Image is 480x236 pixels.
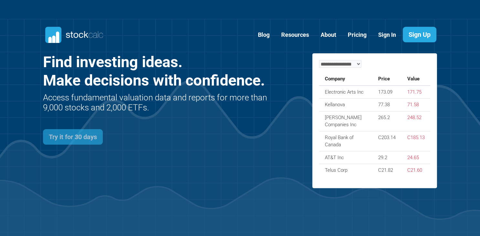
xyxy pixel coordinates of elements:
a: Try it for 30 days [43,129,103,145]
td: C21.82 [372,164,401,177]
td: 24.65 [401,151,430,164]
a: About [316,27,341,43]
td: Telus Corp [319,164,372,177]
td: Royal Bank of Canada [319,131,372,151]
th: Value [401,73,430,86]
a: Pricing [343,27,371,43]
td: 171.75 [401,86,430,98]
td: 71.58 [401,98,430,111]
a: Sign In [373,27,401,43]
th: Company [319,73,372,86]
a: Resources [276,27,314,43]
a: Sign Up [403,27,436,42]
td: C185.13 [401,131,430,151]
a: Blog [253,27,274,43]
td: Kellanova [319,98,372,111]
td: 29.2 [372,151,401,164]
th: Price [372,73,401,86]
td: C21.60 [401,164,430,177]
td: 265.2 [372,111,401,131]
h1: Find investing ideas. Make decisions with confidence. [43,53,269,89]
td: 77.38 [372,98,401,111]
td: 248.52 [401,111,430,131]
td: AT&T Inc [319,151,372,164]
td: Electronic Arts Inc [319,86,372,98]
td: [PERSON_NAME] Companies Inc [319,111,372,131]
td: 173.09 [372,86,401,98]
h2: Access fundamental valuation data and reports for more than 9,000 stocks and 2,000 ETFs. [43,93,269,113]
td: C203.14 [372,131,401,151]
